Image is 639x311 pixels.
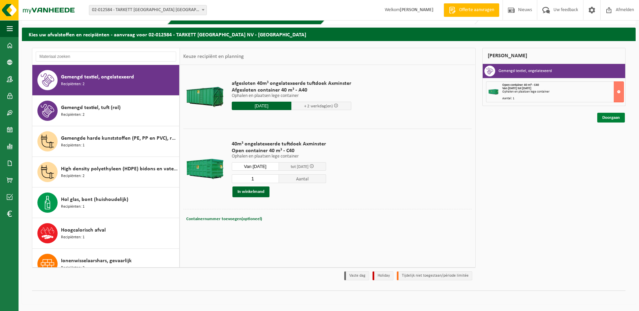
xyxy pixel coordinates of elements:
button: High density polyethyleen (HDPE) bidons en vaten, inhoud > 2 liter, naturel Recipiënten: 2 [32,157,180,187]
span: tot [DATE] [291,165,309,169]
input: Materiaal zoeken [36,51,176,62]
span: Gemengd textiel, tuft (rol) [61,104,121,112]
a: Doorgaan [597,113,625,123]
li: Holiday [373,271,393,280]
span: Recipiënten: 2 [61,265,85,271]
span: Recipiënten: 2 [61,81,85,88]
span: Recipiënten: 2 [61,173,85,179]
span: Recipiënten: 1 [61,204,85,210]
h3: Gemengd textiel, ongelatexeerd [499,66,552,76]
span: High density polyethyleen (HDPE) bidons en vaten, inhoud > 2 liter, naturel [61,165,178,173]
span: Gemengd textiel, ongelatexeerd [61,73,134,81]
button: Ionenwisselaarshars, gevaarlijk Recipiënten: 2 [32,249,180,279]
span: 40m³ ongelatexeerde tuftdoek Axminster [232,141,326,147]
div: Aantal: 1 [502,97,624,100]
h2: Kies uw afvalstoffen en recipiënten - aanvraag voor 02-012584 - TARKETT [GEOGRAPHIC_DATA] NV - [G... [22,28,636,41]
strong: [PERSON_NAME] [400,7,434,12]
li: Tijdelijk niet toegestaan/période limitée [397,271,472,280]
div: Keuze recipiënt en planning [180,48,247,65]
input: Selecteer datum [232,102,292,110]
strong: Van [DATE] tot [DATE] [502,87,531,90]
span: + 2 werkdag(en) [304,104,333,108]
span: Containernummer toevoegen(optioneel) [186,217,262,221]
span: Ionenwisselaarshars, gevaarlijk [61,257,132,265]
button: Containernummer toevoegen(optioneel) [186,214,263,224]
span: Aantal [279,174,326,183]
span: Hoogcalorisch afval [61,226,106,234]
li: Vaste dag [344,271,369,280]
button: Gemengd textiel, tuft (rol) Recipiënten: 2 [32,96,180,126]
button: Gemengde harde kunststoffen (PE, PP en PVC), recycleerbaar (industrieel) Recipiënten: 1 [32,126,180,157]
span: Afgesloten container 40 m³ - A40 [232,87,351,94]
span: Hol glas, bont (huishoudelijk) [61,196,128,204]
span: Gemengde harde kunststoffen (PE, PP en PVC), recycleerbaar (industrieel) [61,134,178,142]
span: Offerte aanvragen [457,7,496,13]
div: Ophalen en plaatsen lege container [502,90,624,94]
span: afgesloten 40m³ ongelatexeerde tuftdoek Axminster [232,80,351,87]
a: Offerte aanvragen [444,3,499,17]
button: Hol glas, bont (huishoudelijk) Recipiënten: 1 [32,187,180,218]
span: Recipiënten: 1 [61,234,85,241]
span: Open container 40 m³ - C40 [502,83,539,87]
p: Ophalen en plaatsen lege container [232,154,326,159]
p: Ophalen en plaatsen lege container [232,94,351,98]
span: Recipiënten: 1 [61,142,85,149]
div: [PERSON_NAME] [482,48,626,64]
span: Recipiënten: 2 [61,112,85,118]
button: In winkelmand [232,186,269,197]
button: Gemengd textiel, ongelatexeerd Recipiënten: 2 [32,65,180,96]
button: Hoogcalorisch afval Recipiënten: 1 [32,218,180,249]
span: 02-012584 - TARKETT DENDERMONDE NV - DENDERMONDE [89,5,206,15]
input: Selecteer datum [232,162,279,171]
span: Open container 40 m³ - C40 [232,147,326,154]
